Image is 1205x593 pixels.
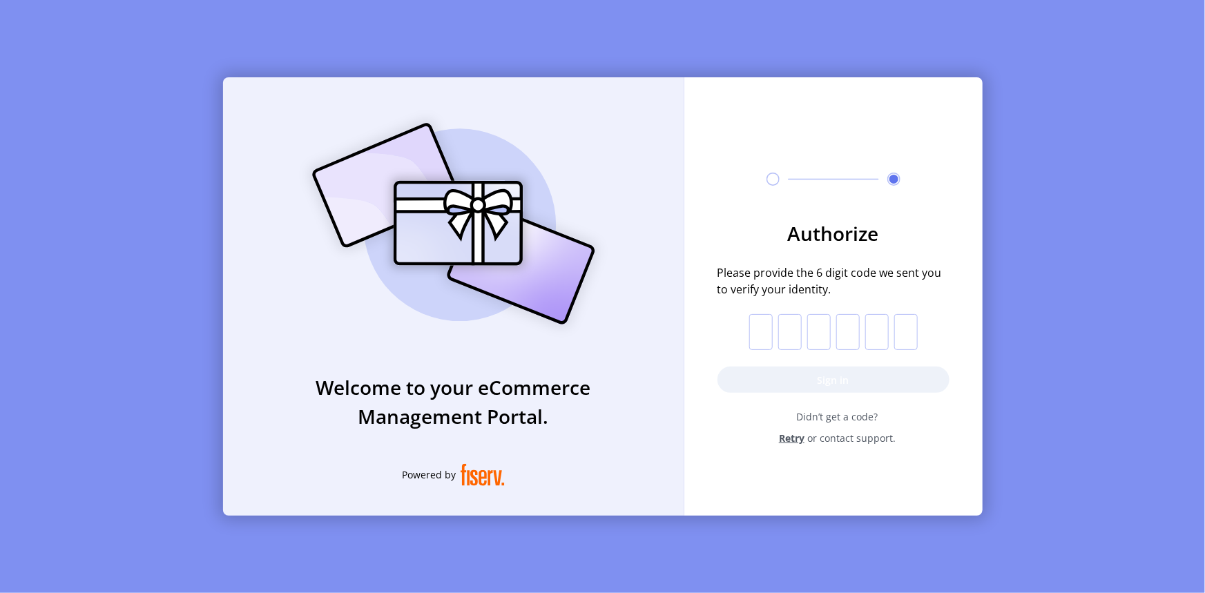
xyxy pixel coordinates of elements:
[807,431,896,445] span: or contact support.
[726,409,949,424] span: Didn’t get a code?
[223,373,684,431] h3: Welcome to your eCommerce Management Portal.
[717,264,949,298] span: Please provide the 6 digit code we sent you to verify your identity.
[717,219,949,248] h3: Authorize
[291,108,616,340] img: card_Illustration.svg
[403,467,456,482] span: Powered by
[779,431,804,445] span: Retry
